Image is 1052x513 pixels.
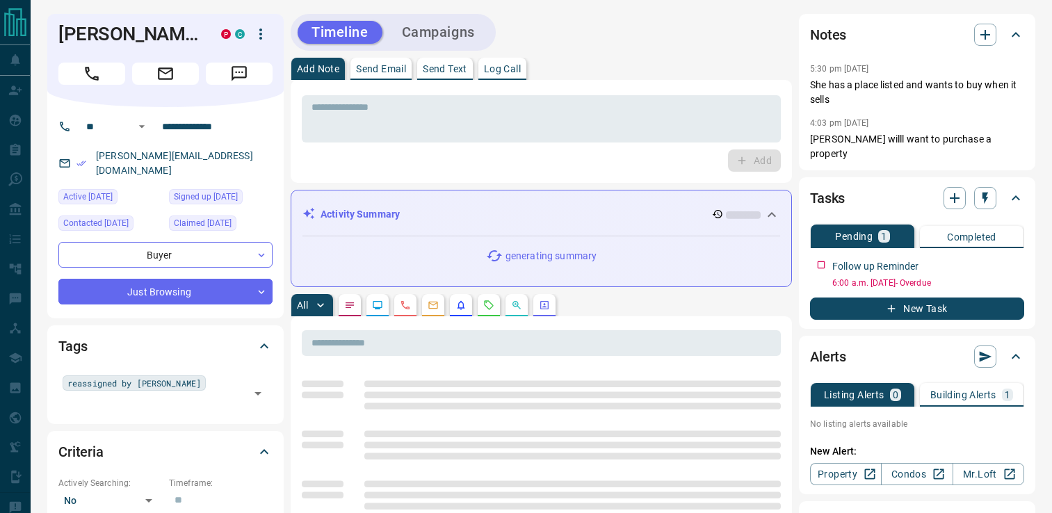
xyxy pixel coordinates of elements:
svg: Calls [400,300,411,311]
p: Add Note [297,64,339,74]
p: No listing alerts available [810,418,1024,430]
a: [PERSON_NAME][EMAIL_ADDRESS][DOMAIN_NAME] [96,150,253,176]
svg: Emails [428,300,439,311]
svg: Listing Alerts [455,300,467,311]
div: Alerts [810,340,1024,373]
span: Call [58,63,125,85]
p: 5:30 pm [DATE] [810,64,869,74]
button: New Task [810,298,1024,320]
p: She has a place listed and wants to buy when it sells [810,78,1024,107]
p: Building Alerts [930,390,996,400]
p: Log Call [484,64,521,74]
span: Claimed [DATE] [174,216,232,230]
div: Activity Summary [302,202,780,227]
p: 6:00 a.m. [DATE] - Overdue [832,277,1024,289]
svg: Requests [483,300,494,311]
button: Timeline [298,21,382,44]
p: Completed [947,232,996,242]
p: Follow up Reminder [832,259,919,274]
a: Property [810,463,882,485]
span: Signed up [DATE] [174,190,238,204]
div: condos.ca [235,29,245,39]
h1: [PERSON_NAME] [58,23,200,45]
a: Condos [881,463,953,485]
div: No [58,489,162,512]
p: 1 [1005,390,1010,400]
p: Activity Summary [321,207,400,222]
a: Mr.Loft [953,463,1024,485]
span: Message [206,63,273,85]
div: Tags [58,329,273,363]
p: 0 [893,390,898,400]
span: Email [132,63,199,85]
p: Send Text [423,64,467,74]
span: reassigned by [PERSON_NAME] [67,376,201,390]
p: Send Email [356,64,406,74]
p: 1 [881,231,887,241]
span: Active [DATE] [63,190,113,204]
div: Tue Mar 25 2025 [169,215,273,235]
button: Open [133,118,150,135]
svg: Agent Actions [539,300,550,311]
p: New Alert: [810,444,1024,459]
div: property.ca [221,29,231,39]
p: Timeframe: [169,477,273,489]
div: Mon Jun 30 2025 [58,215,162,235]
p: 4:03 pm [DATE] [810,118,869,128]
svg: Email Verified [76,158,86,168]
h2: Alerts [810,345,846,368]
h2: Tags [58,335,87,357]
h2: Notes [810,24,846,46]
div: Tasks [810,181,1024,215]
button: Open [248,384,268,403]
svg: Lead Browsing Activity [372,300,383,311]
div: Tue Aug 02 2016 [169,189,273,209]
div: Criteria [58,435,273,469]
h2: Criteria [58,441,104,463]
div: Just Browsing [58,279,273,304]
p: [PERSON_NAME] willl want to purchase a property [810,132,1024,161]
p: generating summary [505,249,597,263]
div: Notes [810,18,1024,51]
div: Fri Jul 18 2025 [58,189,162,209]
svg: Opportunities [511,300,522,311]
p: Actively Searching: [58,477,162,489]
p: All [297,300,308,310]
button: Campaigns [388,21,489,44]
p: Pending [835,231,873,241]
p: Listing Alerts [824,390,884,400]
svg: Notes [344,300,355,311]
span: Contacted [DATE] [63,216,129,230]
h2: Tasks [810,187,845,209]
div: Buyer [58,242,273,268]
